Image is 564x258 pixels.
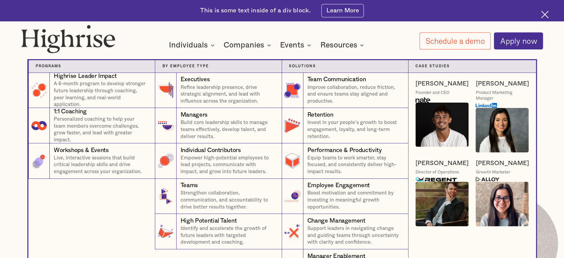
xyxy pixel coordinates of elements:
[307,76,366,84] div: Team Communication
[181,225,275,246] p: Identify and accelerate the growth of future leaders with targeted development and coaching.
[476,159,529,168] a: [PERSON_NAME]
[280,41,304,49] div: Events
[307,225,401,246] p: Support leaders in navigating change and guiding teams through uncertainty with clarity and confi...
[169,41,208,49] div: Individuals
[494,32,543,50] a: Apply now
[181,119,275,140] p: Build core leadership skills to manage teams effectively, develop talent, and deliver results.
[307,146,382,155] div: Performance & Productivity
[28,143,155,179] a: Workshops & EventsLive, interactive sessions that build critical leadership skills and drive enga...
[476,80,529,88] a: [PERSON_NAME]
[415,90,450,96] div: Founder and CEO
[181,76,210,84] div: Executives
[282,179,408,214] a: Employee EngagementBoost motivation and commitment by investing in meaningful growth opportunities.
[21,25,115,53] img: Highrise logo
[224,41,273,49] div: Companies
[541,11,549,18] img: Cross icon
[54,155,148,175] p: Live, interactive sessions that build critical leadership skills and drive engagement across your...
[282,214,408,249] a: Change ManagementSupport leaders in navigating change and guiding teams through uncertainty with ...
[181,181,198,190] div: Teams
[181,217,237,225] div: High Potential Talent
[419,32,491,49] a: Schedule a demo
[476,169,510,175] div: Growth Marketer
[54,108,87,116] div: 1:1 Coaching
[54,146,109,155] div: Workshops & Events
[307,84,401,105] p: Improve collaboration, reduce friction, and ensure teams stay aligned and productive.
[28,73,155,108] a: Highrise Leader ImpactA 6-month program to develop stronger future leadership through coaching, p...
[28,108,155,143] a: 1:1 CoachingPersonalized coaching to help your team members overcome challenges, grow faster, and...
[181,84,275,105] p: Refine leadership presence, drive strategic alignment, and lead with influence across the organiz...
[155,73,282,108] a: ExecutivesRefine leadership presence, drive strategic alignment, and lead with influence across t...
[54,72,117,81] div: Highrise Leader Impact
[54,116,148,144] p: Personalized coaching to help your team members overcome challenges, grow faster, and lead with g...
[307,190,401,211] p: Boost motivation and commitment by investing in meaningful growth opportunities.
[307,181,370,190] div: Employee Engagement
[307,111,333,119] div: Retention
[320,41,357,49] div: Resources
[181,190,275,211] p: Strengthen collaboration, communication, and accountability to drive better results together.
[54,81,148,108] p: A 6-month program to develop stronger future leadership through coaching, peer learning, and real...
[155,179,282,214] a: TeamsStrengthen collaboration, communication, and accountability to drive better results together.
[200,6,311,15] div: This is some text inside of a div block.
[282,108,408,143] a: RetentionInvest in your people’s growth to boost engagement, loyalty, and long-term retention.
[320,41,366,49] div: Resources
[289,64,316,68] strong: Solutions
[415,80,469,88] a: [PERSON_NAME]
[181,111,208,119] div: Managers
[163,64,209,68] strong: By Employee Type
[155,143,282,179] a: Individual ContributorsEmpower high-potential employees to lead projects, communicate with impact...
[169,41,217,49] div: Individuals
[307,217,365,225] div: Change Management
[321,4,364,17] a: Learn More
[36,64,61,68] strong: Programs
[415,159,469,168] a: [PERSON_NAME]
[476,90,529,101] div: Product Marketing Manager
[224,41,264,49] div: Companies
[155,108,282,143] a: ManagersBuild core leadership skills to manage teams effectively, develop talent, and deliver res...
[155,214,282,249] a: High Potential TalentIdentify and accelerate the growth of future leaders with targeted developme...
[181,155,275,175] p: Empower high-potential employees to lead projects, communicate with impact, and grow into future ...
[181,146,241,155] div: Individual Contributors
[307,155,401,175] p: Equip teams to work smarter, stay focused, and consistently deliver high-impact results.
[415,169,459,175] div: Director of Operations
[280,41,313,49] div: Events
[307,119,401,140] p: Invest in your people’s growth to boost engagement, loyalty, and long-term retention.
[282,73,408,108] a: Team CommunicationImprove collaboration, reduce friction, and ensure teams stay aligned and produ...
[282,143,408,179] a: Performance & ProductivityEquip teams to work smarter, stay focused, and consistently deliver hig...
[415,64,450,68] strong: Case Studies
